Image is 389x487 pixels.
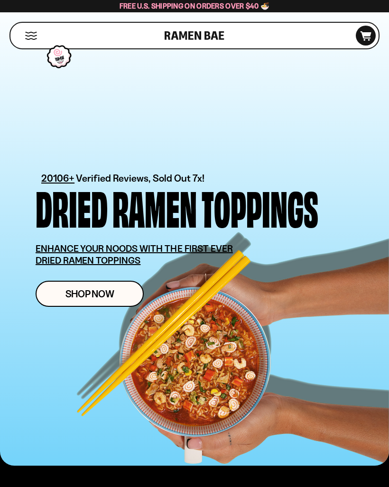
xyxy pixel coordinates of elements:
a: Shop Now [36,281,144,307]
div: Dried [36,185,108,229]
u: ENHANCE YOUR NOODS WITH THE FIRST EVER DRIED RAMEN TOPPINGS [36,243,233,266]
span: Free U.S. Shipping on Orders over $40 🍜 [120,1,270,10]
span: Shop Now [65,289,114,299]
div: Toppings [202,185,318,229]
button: Mobile Menu Trigger [25,32,37,40]
div: Ramen [112,185,197,229]
span: Verified Reviews, Sold Out 7x! [76,172,204,184]
span: 20106+ [41,171,74,185]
